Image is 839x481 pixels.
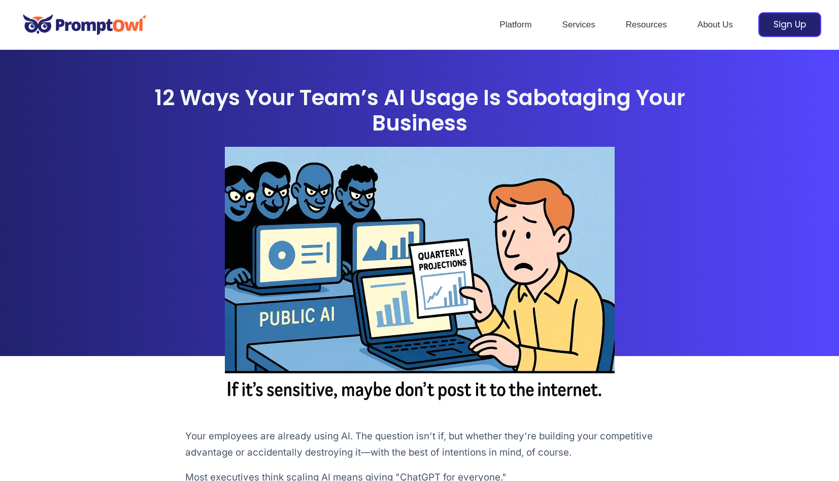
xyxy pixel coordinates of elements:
img: promptowl.ai logo [18,7,152,42]
img: Secrets aren't Secret [225,147,615,407]
p: Your employees are already using AI. The question isn't if, but whether they're building your com... [185,428,654,461]
h1: 12 Ways Your Team’s AI Usage Is Sabotaging Your Business [130,85,709,137]
a: Sign Up [758,12,821,37]
a: Resources [611,7,682,43]
a: About Us [682,7,748,43]
a: Platform [484,7,547,43]
nav: Site Navigation: Header [484,7,748,43]
a: Services [547,7,611,43]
